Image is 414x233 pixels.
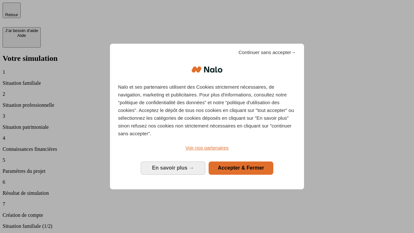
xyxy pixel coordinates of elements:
p: Nalo et ses partenaires utilisent des Cookies strictement nécessaires, de navigation, marketing e... [118,83,296,138]
span: Accepter & Fermer [218,165,264,171]
span: Continuer sans accepter→ [238,49,296,56]
a: Voir nos partenaires [118,144,296,152]
button: Accepter & Fermer: Accepter notre traitement des données et fermer [209,161,273,174]
img: Logo [191,60,223,79]
div: Bienvenue chez Nalo Gestion du consentement [110,44,304,189]
span: En savoir plus → [152,165,194,171]
button: En savoir plus: Configurer vos consentements [141,161,205,174]
span: Voir nos partenaires [185,145,228,150]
